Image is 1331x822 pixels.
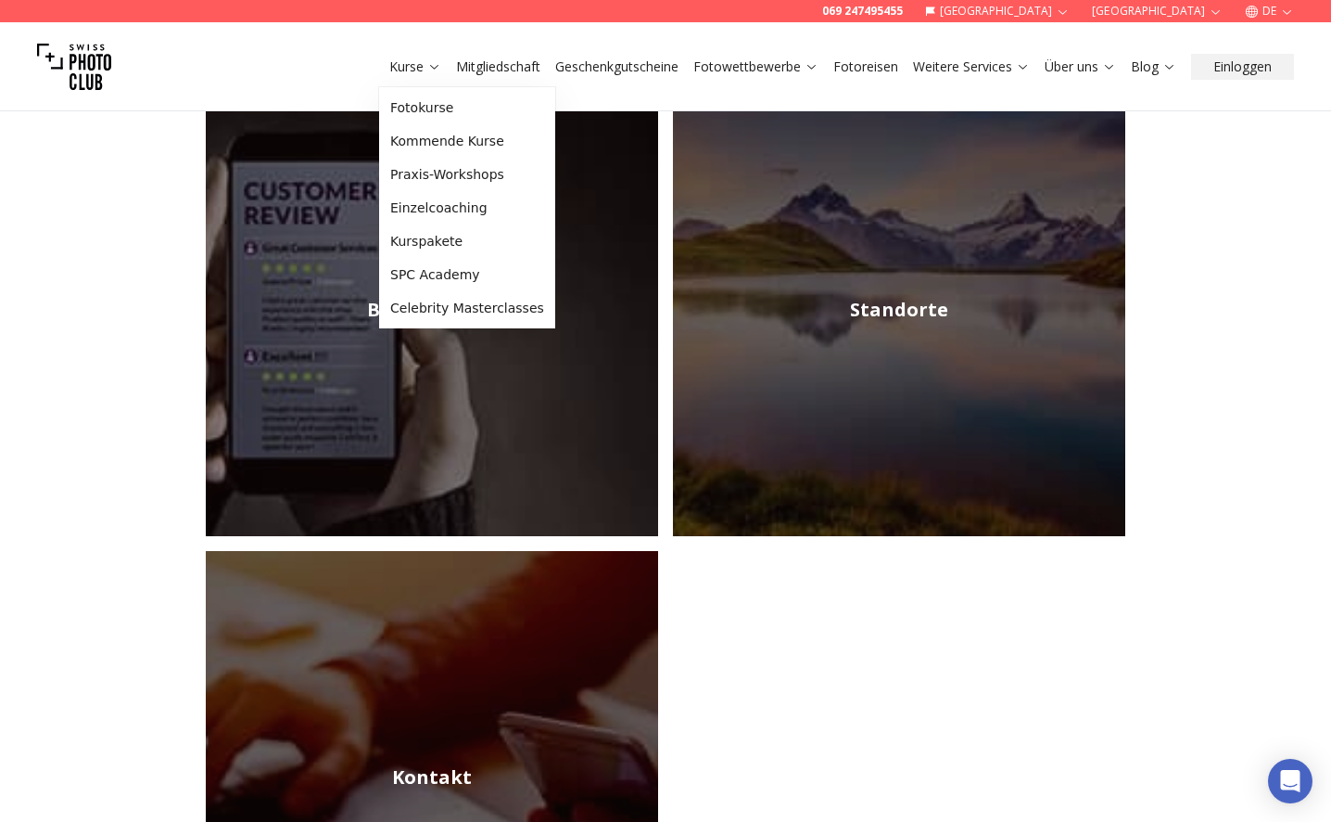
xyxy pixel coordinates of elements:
[383,158,551,191] a: Praxis-Workshops
[673,83,1125,536] a: Standorte
[383,291,551,325] a: Celebrity Masterclasses
[850,297,948,323] h2: Standorte
[383,258,551,291] a: SPC Academy
[673,83,1125,536] img: Fotograf Buchen
[382,54,449,80] button: Kurse
[392,764,472,790] h2: Kontakt
[555,58,678,76] a: Geschenkgutscheine
[822,4,903,19] a: 069 247495455
[367,297,498,323] h2: Bewertungen
[206,83,658,536] img: Fotograf Buchen
[383,124,551,158] a: Kommende Kurse
[1191,54,1294,80] button: Einloggen
[693,58,818,76] a: Fotowettbewerbe
[686,54,826,80] button: Fotowettbewerbe
[37,30,111,104] img: Swiss photo club
[906,54,1037,80] button: Weitere Services
[1268,759,1312,803] div: Open Intercom Messenger
[1131,58,1176,76] a: Blog
[383,225,551,258] a: Kurspakete
[548,54,686,80] button: Geschenkgutscheine
[383,91,551,124] a: Fotokurse
[1045,58,1116,76] a: Über uns
[833,58,898,76] a: Fotoreisen
[826,54,906,80] button: Fotoreisen
[389,58,441,76] a: Kurse
[913,58,1030,76] a: Weitere Services
[449,54,548,80] button: Mitgliedschaft
[456,58,540,76] a: Mitgliedschaft
[1037,54,1123,80] button: Über uns
[1123,54,1184,80] button: Blog
[383,191,551,225] a: Einzelcoaching
[206,83,658,536] a: Bewertungen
